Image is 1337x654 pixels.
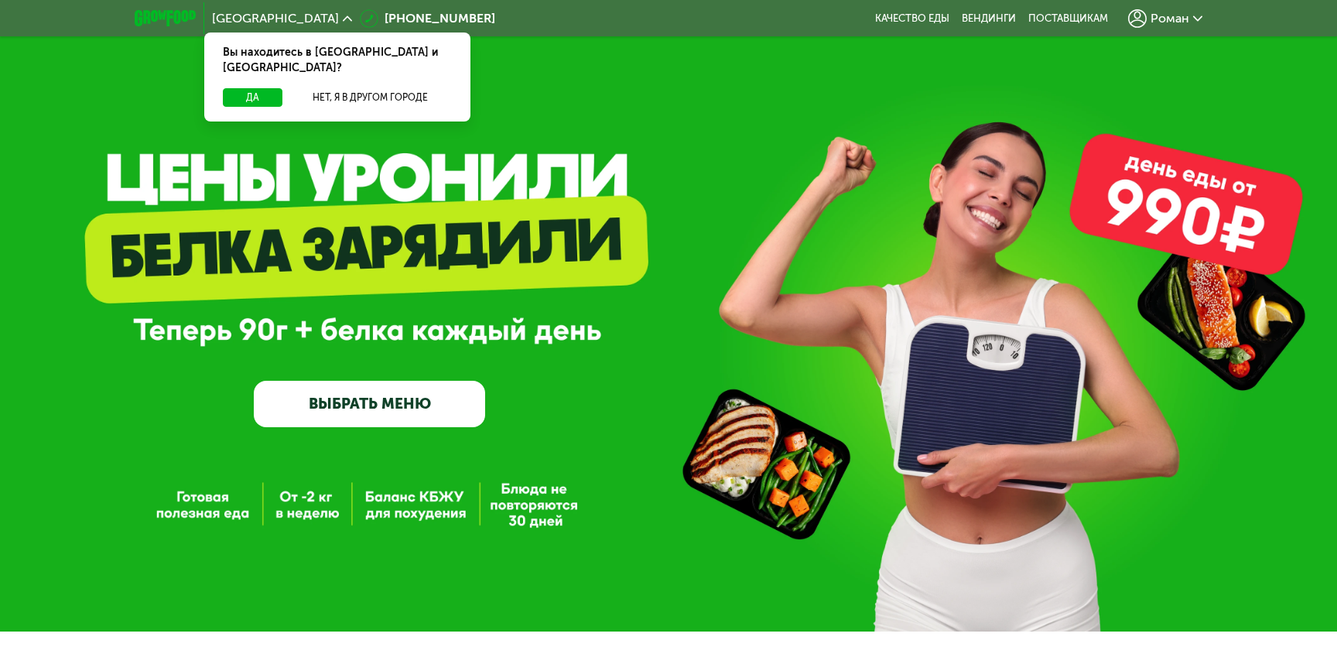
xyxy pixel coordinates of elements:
button: Нет, я в другом городе [289,88,452,107]
span: [GEOGRAPHIC_DATA] [212,12,339,25]
a: Качество еды [875,12,949,25]
span: Роман [1151,12,1189,25]
a: Вендинги [962,12,1016,25]
a: ВЫБРАТЬ МЕНЮ [254,381,485,427]
button: Да [223,88,282,107]
div: Вы находитесь в [GEOGRAPHIC_DATA] и [GEOGRAPHIC_DATA]? [204,33,470,88]
a: [PHONE_NUMBER] [360,9,495,28]
div: поставщикам [1028,12,1108,25]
